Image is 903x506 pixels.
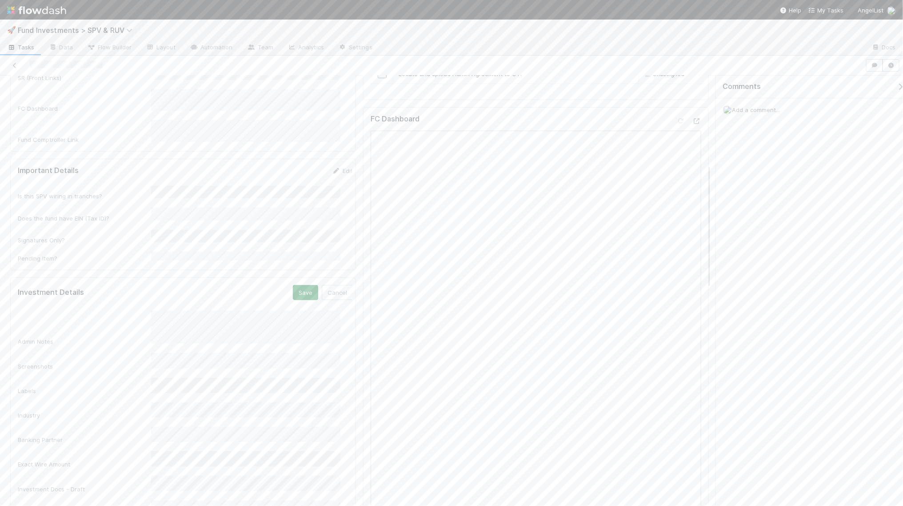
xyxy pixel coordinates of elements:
[18,166,79,175] h5: Important Details
[18,386,151,395] div: Labels
[808,6,843,15] a: My Tasks
[18,460,151,469] div: Exact Wire Amount
[331,41,380,55] a: Settings
[18,73,151,82] div: SR (Front Links)
[18,485,151,494] div: Investment Docs - Draft
[322,285,353,300] button: Cancel
[18,337,151,346] div: Admin Notes
[139,41,183,55] a: Layout
[18,26,137,35] span: Fund Investments > SPV & RUV
[7,43,35,52] span: Tasks
[87,43,132,52] span: Flow Builder
[18,435,151,444] div: Banking Partner
[293,285,318,300] button: Save
[723,82,761,91] span: Comments
[642,71,684,77] span: Unassigned
[42,41,80,55] a: Data
[723,105,732,114] img: avatar_2de93f86-b6c7-4495-bfe2-fb093354a53c.png
[7,26,16,34] span: 🚀
[183,41,240,55] a: Automation
[18,362,151,371] div: Screenshots
[858,7,883,14] span: AngelList
[7,3,66,18] img: logo-inverted-e16ddd16eac7371096b0.svg
[18,411,151,420] div: Industry
[18,254,151,263] div: Pending Item?
[887,6,896,15] img: avatar_2de93f86-b6c7-4495-bfe2-fb093354a53c.png
[732,106,780,113] span: Add a comment...
[18,192,151,201] div: Is this SPV wiring in tranches?
[80,41,139,55] a: Flow Builder
[280,41,331,55] a: Analytics
[18,104,151,113] div: FC Dashboard
[240,41,280,55] a: Team
[332,167,353,174] a: Edit
[18,288,84,297] h5: Investment Details
[18,236,151,245] div: Signatures Only?
[864,41,903,55] a: Docs
[18,135,151,144] div: Fund Comptroller Link
[371,115,420,124] h5: FC Dashboard
[18,214,151,223] div: Does the fund have EIN (Tax ID)?
[780,6,801,15] div: Help
[808,7,843,14] span: My Tasks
